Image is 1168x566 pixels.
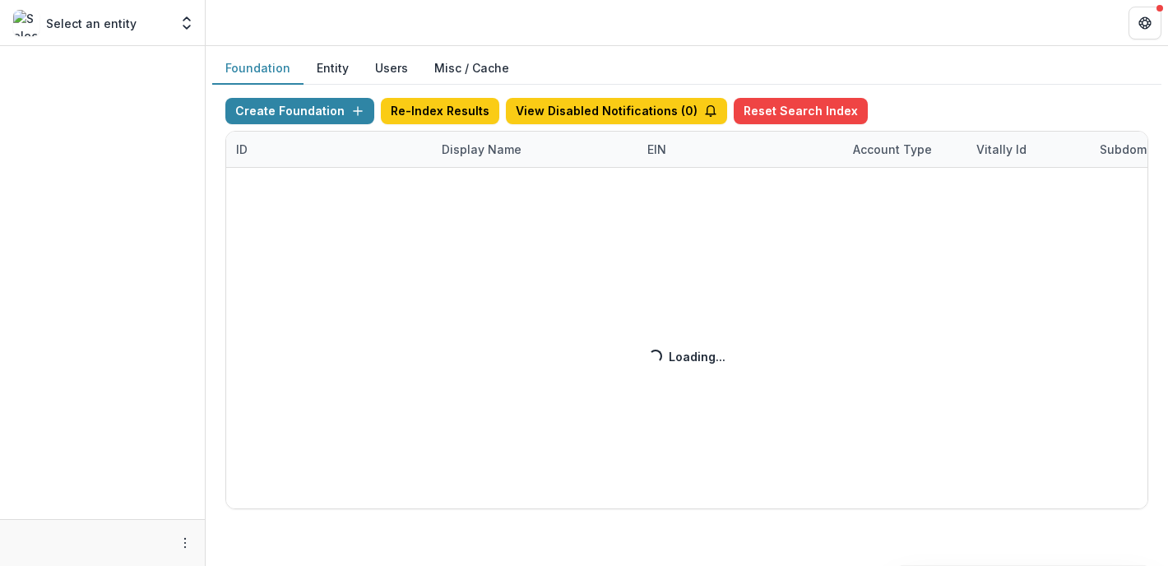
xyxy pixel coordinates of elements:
img: Select an entity [13,10,39,36]
button: Entity [304,53,362,85]
button: Get Help [1129,7,1161,39]
button: Foundation [212,53,304,85]
button: Misc / Cache [421,53,522,85]
button: Users [362,53,421,85]
button: More [175,533,195,553]
p: Select an entity [46,15,137,32]
button: Open entity switcher [175,7,198,39]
